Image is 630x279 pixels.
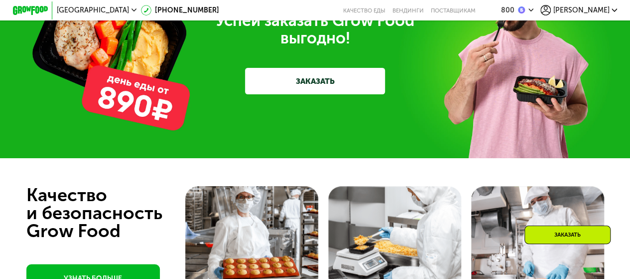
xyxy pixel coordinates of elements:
div: Заказать [524,226,611,244]
a: Качество еды [343,7,385,14]
div: Успей заказать Grow Food выгодно! [70,12,560,47]
a: ЗАКАЗАТЬ [245,68,385,94]
a: [PHONE_NUMBER] [141,5,219,15]
span: [PERSON_NAME] [553,7,610,14]
span: [GEOGRAPHIC_DATA] [57,7,129,14]
div: 800 [501,7,514,14]
a: Вендинги [392,7,424,14]
div: поставщикам [431,7,476,14]
div: Качество и безопасность Grow Food [26,186,199,240]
